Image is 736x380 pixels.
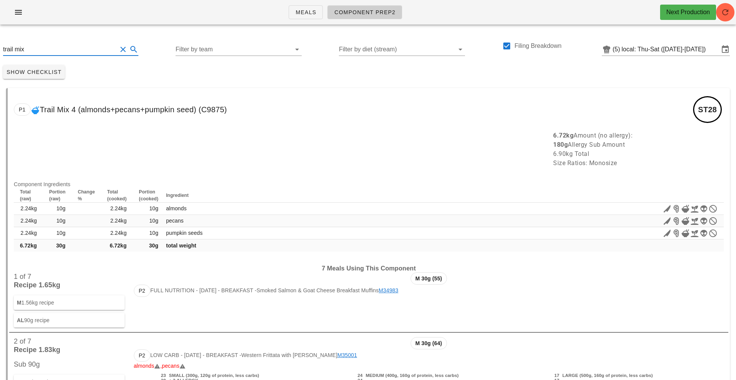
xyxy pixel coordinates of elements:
td: 2.24kg [14,215,43,227]
span: 2 of 7 [14,337,31,345]
td: 10g [43,215,72,227]
span: almonds [166,205,187,211]
span: pecans [162,363,186,369]
span: almonds [134,363,162,369]
td: 6.72kg [101,239,133,252]
span: Western Frittata with [PERSON_NAME] [242,352,357,358]
a: Component Prep2 [327,5,402,19]
span: Show Checklist [6,69,62,75]
p: Recipe 1.83kg [14,346,125,354]
td: 10g [43,203,72,215]
td: 2.24kg [14,203,43,215]
div: LARGE (500g, 160g of protein, less carbs) [561,373,722,378]
td: 2.24kg [101,203,133,215]
a: Meals [289,5,323,19]
a: M34983 [379,287,398,293]
th: Total (raw) [14,188,43,203]
div: 17 [529,373,561,378]
span: Low Carb - [DATE] - breakfast - [150,352,242,358]
h3: 7 Meals Using This Component [14,264,724,272]
div: Amount (no allergy): Allergy Sub Amount 6.90kg Total Size Ratios: Monosize [549,126,728,172]
span: 10g [149,205,158,211]
span: Trail Mix 4 (almonds+pecans+pumpkin seed) (C9875) [40,103,227,116]
span: Full Nutrition - [DATE] - breakfast - [150,287,256,293]
div: 90g recipe [17,316,122,324]
td: 30g [133,239,164,252]
td: 2.24kg [14,227,43,239]
td: 6.72kg [14,239,43,252]
span: 1 of 7 [14,273,31,280]
a: M35001 [337,352,357,358]
td: 10g [43,227,72,239]
span: pumpkin seeds [166,230,202,236]
span: Meals [295,9,316,15]
th: Total (cooked) [101,188,133,203]
th: Portion (cooked) [133,188,164,203]
p: Recipe 1.65kg [14,281,125,289]
span: 10g [149,230,158,236]
td: 2.24kg [101,215,133,227]
div: Component Ingredients [8,174,730,258]
span: Component Prep2 [334,9,396,15]
td: 30g [43,239,72,252]
p: Sub 90g [14,360,125,369]
div: 24 [332,373,364,378]
span: 10g [149,218,158,224]
span: M 30g (55) [416,273,442,284]
label: Filing Breakdown [514,42,562,50]
div: (5) [613,46,622,53]
div: Filter by team [176,43,302,56]
th: Ingredient [164,188,386,203]
th: Change % [72,188,101,203]
button: Show Checklist [3,65,65,79]
div: MEDIUM (400g, 160g of protein, less carbs) [364,373,526,378]
span: , [160,363,162,369]
button: Clear Search [118,45,128,54]
span: Smoked Salmon & Goat Cheese Breakfast Muffins [256,287,398,293]
div: ST28 [693,96,722,123]
div: SMALL (300g, 120g of protein, less carbs) [168,373,329,378]
div: Filter by diet (stream) [339,43,465,56]
span: P2 [139,285,145,296]
div: 1.56kg recipe [14,295,125,310]
th: Portion (raw) [43,188,72,203]
span: P1 [19,104,26,115]
span: P2 [139,350,145,361]
b: 6.72kg [553,132,573,139]
div: Next Production [666,8,710,17]
div: 23 [135,373,168,378]
td: 2.24kg [101,227,133,239]
b: 180g [553,141,568,148]
strong: M [17,300,21,306]
span: M 30g (64) [416,337,442,349]
td: total weight [164,239,386,252]
strong: AL [17,317,24,323]
span: pecans [166,218,184,224]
